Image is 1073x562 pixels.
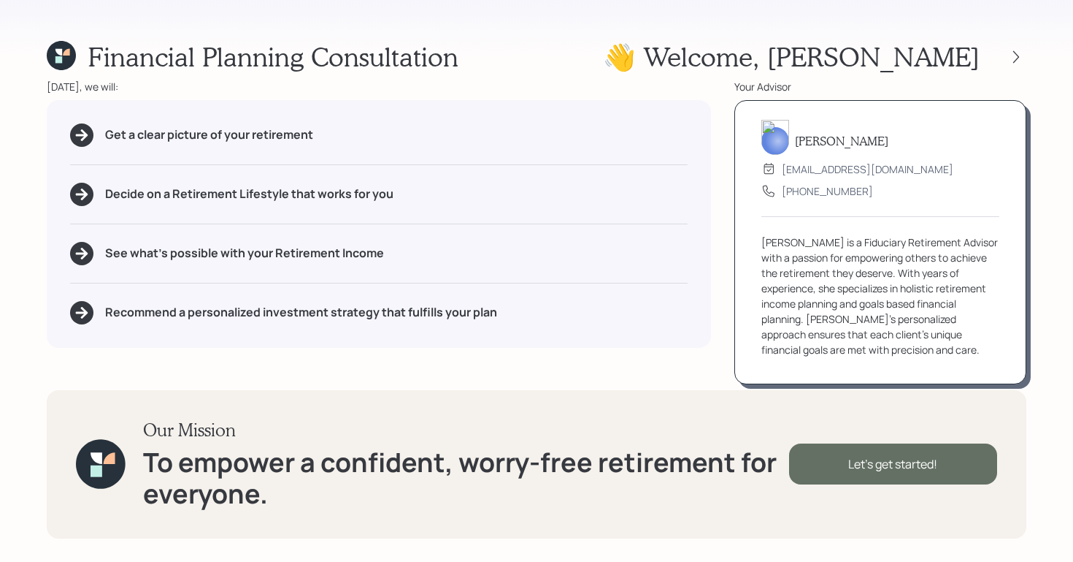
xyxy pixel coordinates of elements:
[795,134,888,148] h5: [PERSON_NAME]
[761,235,999,357] div: [PERSON_NAME] is a Fiduciary Retirement Advisor with a passion for empowering others to achieve t...
[789,444,997,485] div: Let's get started!
[143,419,789,441] h3: Our Mission
[105,187,393,201] h5: Decide on a Retirement Lifestyle that works for you
[47,79,711,94] div: [DATE], we will:
[143,447,789,509] h1: To empower a confident, worry-free retirement for everyone.
[105,128,313,142] h5: Get a clear picture of your retirement
[782,162,953,177] div: [EMAIL_ADDRESS][DOMAIN_NAME]
[782,183,873,199] div: [PHONE_NUMBER]
[88,41,458,72] h1: Financial Planning Consultation
[105,305,497,319] h5: Recommend a personalized investment strategy that fulfills your plan
[603,41,980,72] h1: 👋 Welcome , [PERSON_NAME]
[761,120,789,155] img: treva-nostdahl-headshot.png
[734,79,1026,94] div: Your Advisor
[105,246,384,260] h5: See what's possible with your Retirement Income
